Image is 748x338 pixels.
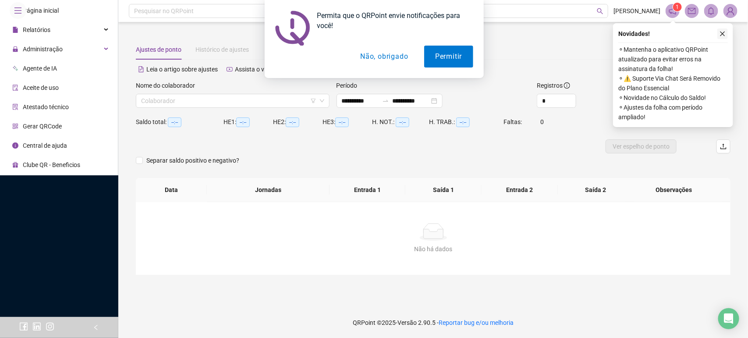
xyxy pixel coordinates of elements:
th: Saída 1 [405,178,482,202]
th: Entrada 2 [482,178,558,202]
div: Open Intercom Messenger [718,308,739,329]
div: HE 2: [273,117,323,127]
span: Clube QR - Beneficios [23,161,80,168]
span: filter [311,98,316,103]
span: gift [12,162,18,168]
div: H. NOT.: [372,117,429,127]
th: Saída 2 [558,178,634,202]
span: Reportar bug e/ou melhoria [439,319,514,326]
span: Aceite de uso [23,84,59,91]
span: instagram [46,322,54,331]
span: --:-- [236,117,250,127]
span: Central de ajuda [23,142,67,149]
span: ⚬ Novidade no Cálculo do Saldo! [618,93,728,103]
span: --:-- [286,117,299,127]
div: Saldo total: [136,117,223,127]
span: upload [720,143,727,150]
label: Nome do colaborador [136,81,201,90]
span: --:-- [456,117,470,127]
span: down [319,98,325,103]
button: Não, obrigado [349,46,419,68]
span: audit [12,85,18,91]
div: Não há dados [146,244,720,254]
span: facebook [19,322,28,331]
span: to [382,97,389,104]
th: Data [136,178,207,202]
button: Ver espelho de ponto [606,139,677,153]
span: left [93,324,99,331]
label: Período [337,81,363,90]
th: Entrada 1 [330,178,406,202]
th: Observações [625,178,722,202]
span: linkedin [32,322,41,331]
img: notification icon [275,11,310,46]
span: solution [12,104,18,110]
span: ⚬ Ajustes da folha com período ampliado! [618,103,728,122]
span: Faltas: [503,118,523,125]
span: Observações [632,185,715,195]
span: --:-- [396,117,409,127]
span: qrcode [12,123,18,129]
span: --:-- [168,117,181,127]
span: --:-- [335,117,349,127]
span: swap-right [382,97,389,104]
button: Permitir [424,46,473,68]
span: ⚬ ⚠️ Suporte Via Chat Será Removido do Plano Essencial [618,74,728,93]
th: Jornadas [207,178,330,202]
span: info-circle [12,142,18,149]
footer: QRPoint © 2025 - 2.90.5 - [118,307,748,338]
span: Atestado técnico [23,103,69,110]
div: HE 3: [323,117,372,127]
div: HE 1: [223,117,273,127]
span: 0 [541,118,544,125]
span: info-circle [564,82,570,89]
span: Gerar QRCode [23,123,62,130]
div: H. TRAB.: [429,117,503,127]
span: Versão [397,319,417,326]
span: Separar saldo positivo e negativo? [143,156,243,165]
div: Permita que o QRPoint envie notificações para você! [310,11,473,31]
span: Registros [537,81,570,90]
